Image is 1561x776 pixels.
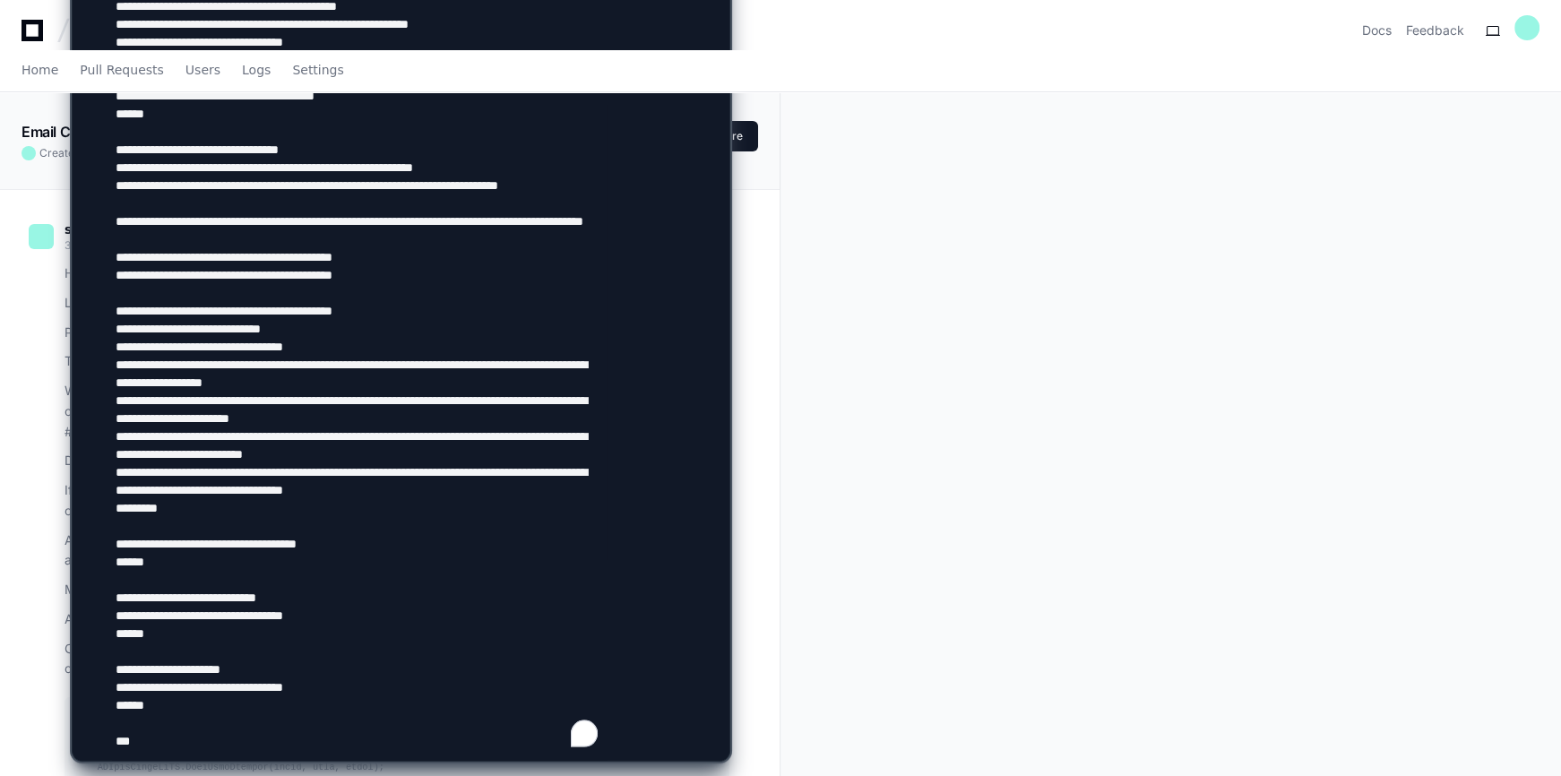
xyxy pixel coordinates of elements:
[292,50,343,91] a: Settings
[22,65,58,75] span: Home
[22,50,58,91] a: Home
[185,65,220,75] span: Users
[80,50,163,91] a: Pull Requests
[185,50,220,91] a: Users
[242,50,271,91] a: Logs
[80,65,163,75] span: Pull Requests
[292,65,343,75] span: Settings
[242,65,271,75] span: Logs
